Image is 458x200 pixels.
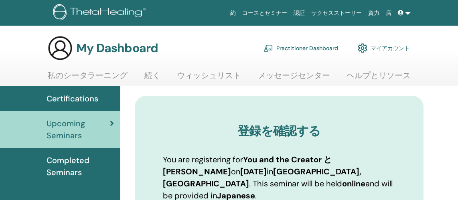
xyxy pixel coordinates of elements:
span: Certifications [47,93,98,105]
img: logo.png [53,4,149,22]
img: chalkboard-teacher.svg [263,44,273,52]
a: メッセージセンター [258,71,330,86]
b: [DATE] [240,166,267,177]
span: Upcoming Seminars [47,117,110,141]
a: Practitioner Dashboard [263,39,338,57]
a: サクセスストーリー [308,6,365,20]
img: generic-user-icon.jpg [47,35,73,61]
a: 約 [227,6,239,20]
span: Completed Seminars [47,154,114,178]
a: ウィッシュリスト [177,71,241,86]
a: 私のシータラーニング [47,71,128,86]
a: 店 [383,6,395,20]
b: You and the Creator と [PERSON_NAME] [163,154,332,177]
a: ヘルプとリソース [347,71,411,86]
a: 資力 [365,6,383,20]
a: コースとセミナー [239,6,290,20]
font: マイアカウント [371,44,410,52]
a: マイアカウント [358,39,410,57]
a: 認証 [290,6,308,20]
h3: 登録を確認する [163,124,395,138]
img: cog.svg [358,41,367,55]
h3: My Dashboard [76,41,158,55]
b: online [342,178,365,189]
font: Practitioner Dashboard [276,44,338,52]
a: 続く [144,71,160,86]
